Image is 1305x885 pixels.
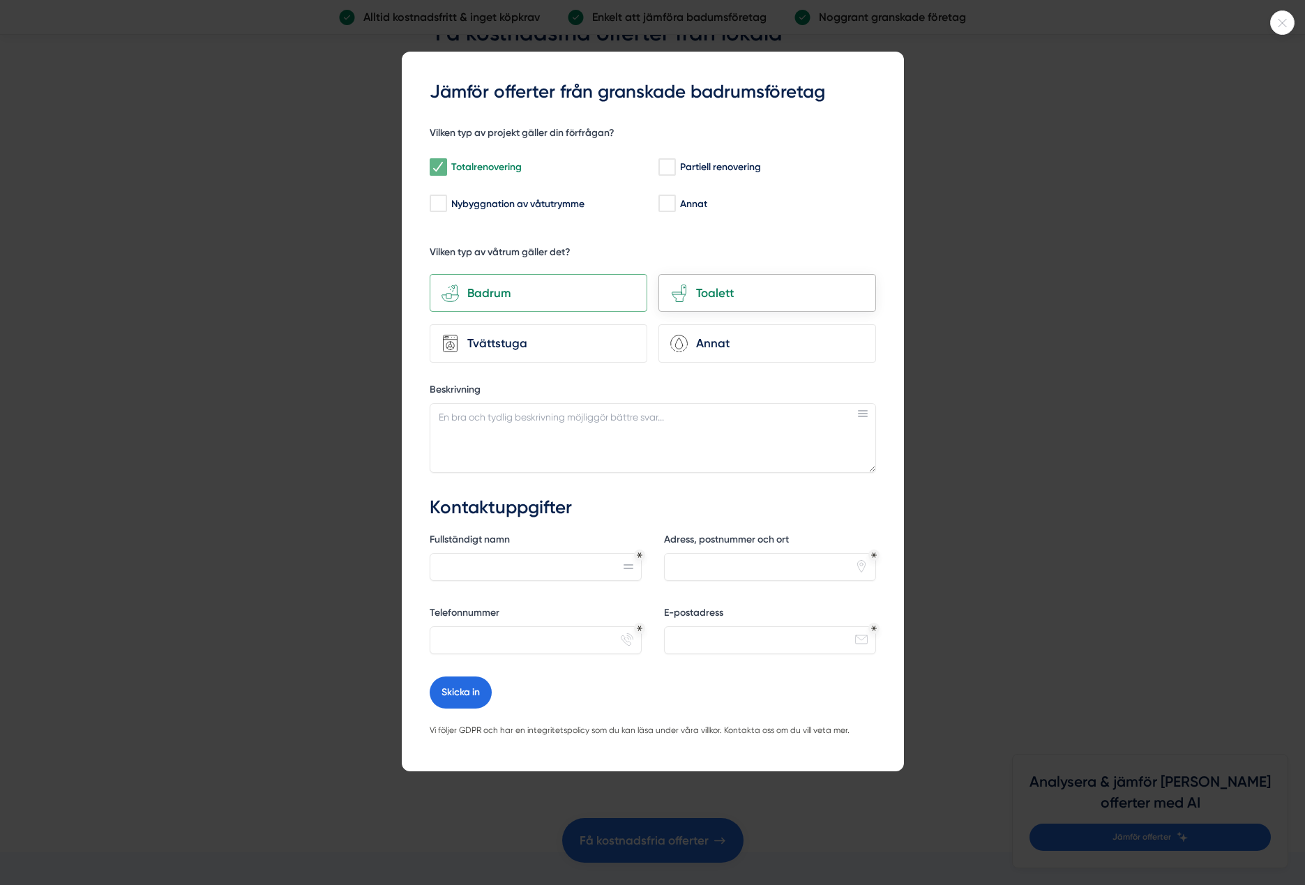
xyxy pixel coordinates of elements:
label: Telefonnummer [430,606,642,623]
input: Nybyggnation av våtutrymme [430,197,446,211]
div: Obligatoriskt [871,552,877,558]
h5: Vilken typ av våtrum gäller det? [430,245,571,263]
h5: Vilken typ av projekt gäller din förfrågan? [430,126,614,144]
h3: Jämför offerter från granskade badrumsföretag [430,80,876,105]
label: Fullständigt namn [430,533,642,550]
button: Skicka in [430,676,492,709]
input: Annat [658,197,674,211]
label: E-postadress [664,606,876,623]
p: Vi följer GDPR och har en integritetspolicy som du kan läsa under våra villkor. Kontakta oss om d... [430,724,876,738]
div: Obligatoriskt [637,626,642,631]
input: Partiell renovering [658,160,674,174]
label: Adress, postnummer och ort [664,533,876,550]
h3: Kontaktuppgifter [430,495,876,520]
label: Beskrivning [430,383,876,400]
div: Obligatoriskt [637,552,642,558]
div: Obligatoriskt [871,626,877,631]
input: Totalrenovering [430,160,446,174]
